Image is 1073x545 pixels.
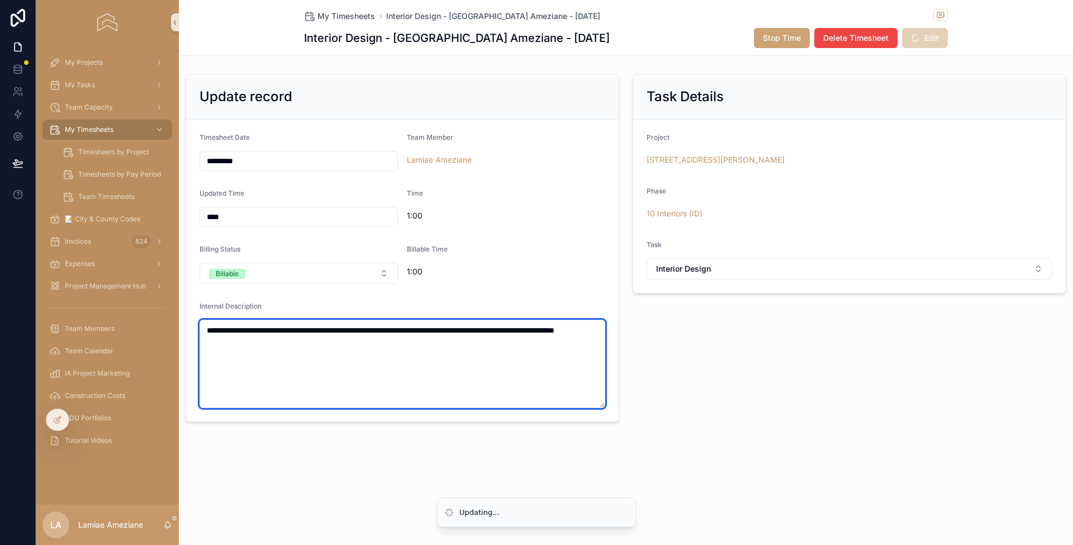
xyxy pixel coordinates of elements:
[42,341,172,361] a: Team Calendar
[36,45,179,465] div: scrollable content
[42,363,172,383] a: IA Project Marketing
[317,11,375,22] span: My Timesheets
[78,519,143,530] p: Lamiae Ameziane
[304,30,610,46] h1: Interior Design - [GEOGRAPHIC_DATA] Ameziane - [DATE]
[200,133,250,141] span: Timesheet Date
[42,231,172,252] a: Invoices824
[407,245,448,253] span: Billable Time
[200,245,240,253] span: Billing Status
[647,208,702,219] a: 10 Interiors (ID)
[97,13,117,31] img: App logo
[386,11,600,22] a: Interior Design - [GEOGRAPHIC_DATA] Ameziane - [DATE]
[42,97,172,117] a: Team Capacity
[42,254,172,274] a: Expenses
[65,324,115,333] span: Team Members
[65,237,91,246] span: Invoices
[200,189,244,197] span: Updated Time
[407,266,605,277] span: 1:00
[56,142,172,162] a: Timesheets by Project
[42,53,172,73] a: My Projects
[65,215,140,224] span: 📝 City & County Codes
[65,259,95,268] span: Expenses
[42,408,172,428] a: ADU Portfolios
[65,125,113,134] span: My Timesheets
[65,80,95,89] span: My Tasks
[42,386,172,406] a: Construction Costs
[459,507,500,518] div: Updating...
[42,209,172,229] a: 📝 City & County Codes
[65,347,113,356] span: Team Calendar
[304,11,375,22] a: My Timesheets
[754,28,810,48] button: Stop Time
[763,32,801,44] span: Stop Time
[65,414,111,423] span: ADU Portfolios
[647,154,785,165] a: [STREET_ADDRESS][PERSON_NAME]
[65,58,103,67] span: My Projects
[656,263,711,274] span: Interior Design
[78,148,149,157] span: Timesheets by Project
[42,319,172,339] a: Team Members
[56,187,172,207] a: Team Timesheets
[200,88,292,106] h2: Update record
[407,133,453,141] span: Team Member
[200,302,262,310] span: Internal Description
[814,28,898,48] button: Delete Timesheet
[647,133,670,141] span: Project
[50,518,61,532] span: LA
[42,75,172,95] a: My Tasks
[65,369,130,378] span: IA Project Marketing
[647,240,662,249] span: Task
[42,430,172,451] a: Tutorial Videos
[647,258,1052,279] button: Select Button
[823,32,889,44] span: Delete Timesheet
[42,276,172,296] a: Project Management Hub
[65,103,113,112] span: Team Capacity
[647,187,666,195] span: Phase
[65,391,125,400] span: Construction Costs
[56,164,172,184] a: Timesheets by Pay Period
[407,154,472,165] a: Lamiae Ameziane
[216,269,239,279] div: Billable
[407,210,605,221] span: 1:00
[200,263,398,284] button: Select Button
[65,436,112,445] span: Tutorial Videos
[647,88,724,106] h2: Task Details
[407,189,423,197] span: Time
[65,282,146,291] span: Project Management Hub
[42,120,172,140] a: My Timesheets
[78,170,161,179] span: Timesheets by Pay Period
[132,235,151,248] div: 824
[78,192,135,201] span: Team Timesheets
